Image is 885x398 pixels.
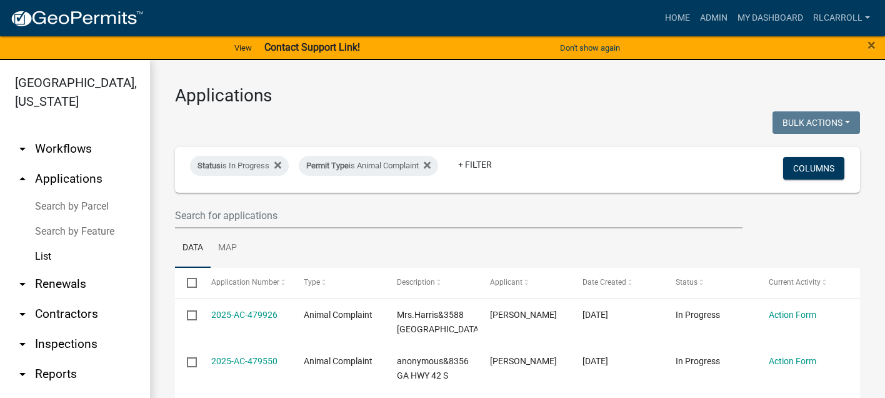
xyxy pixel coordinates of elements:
span: Type [304,278,320,287]
a: My Dashboard [732,6,808,30]
a: Admin [695,6,732,30]
span: Applicant [490,278,522,287]
span: × [867,36,876,54]
span: 09/17/2025 [582,310,608,320]
span: 09/16/2025 [582,356,608,366]
span: Mrs.Harris&3588 ZENITH MILL RD [397,310,481,334]
i: arrow_drop_down [15,277,30,292]
datatable-header-cell: Date Created [571,268,664,298]
datatable-header-cell: Description [385,268,478,298]
a: Data [175,228,211,268]
h3: Applications [175,85,860,106]
span: In Progress [676,356,720,366]
a: + Filter [448,153,502,176]
span: Tammie [490,310,557,320]
datatable-header-cell: Select [175,268,199,298]
datatable-header-cell: Type [292,268,385,298]
span: Date Created [582,278,626,287]
a: Action Form [769,356,816,366]
span: Status [676,278,697,287]
a: RLcarroll [808,6,875,30]
datatable-header-cell: Application Number [199,268,292,298]
span: In Progress [676,310,720,320]
span: Animal Complaint [304,310,372,320]
a: 2025-AC-479926 [211,310,277,320]
strong: Contact Support Link! [264,41,360,53]
span: Current Activity [769,278,821,287]
button: Close [867,38,876,53]
i: arrow_drop_down [15,337,30,352]
div: is Animal Complaint [299,156,438,176]
datatable-header-cell: Applicant [477,268,571,298]
div: is In Progress [190,156,289,176]
a: Map [211,228,244,268]
datatable-header-cell: Current Activity [756,268,849,298]
a: 2025-AC-479550 [211,356,277,366]
span: Description [397,278,435,287]
span: Application Number [211,278,279,287]
button: Bulk Actions [772,111,860,134]
i: arrow_drop_down [15,367,30,382]
i: arrow_drop_down [15,307,30,322]
span: Permit Type [306,161,349,170]
i: arrow_drop_down [15,141,30,156]
span: Status [197,161,221,170]
a: Home [660,6,695,30]
button: Columns [783,157,844,180]
a: View [229,38,257,58]
i: arrow_drop_up [15,171,30,186]
span: Animal Complaint [304,356,372,366]
span: anonymous&8356 GA HWY 42 S [397,356,469,380]
span: Tammie [490,356,557,366]
input: Search for applications [175,203,742,228]
a: Action Form [769,310,816,320]
button: Don't show again [555,38,625,58]
datatable-header-cell: Status [664,268,757,298]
